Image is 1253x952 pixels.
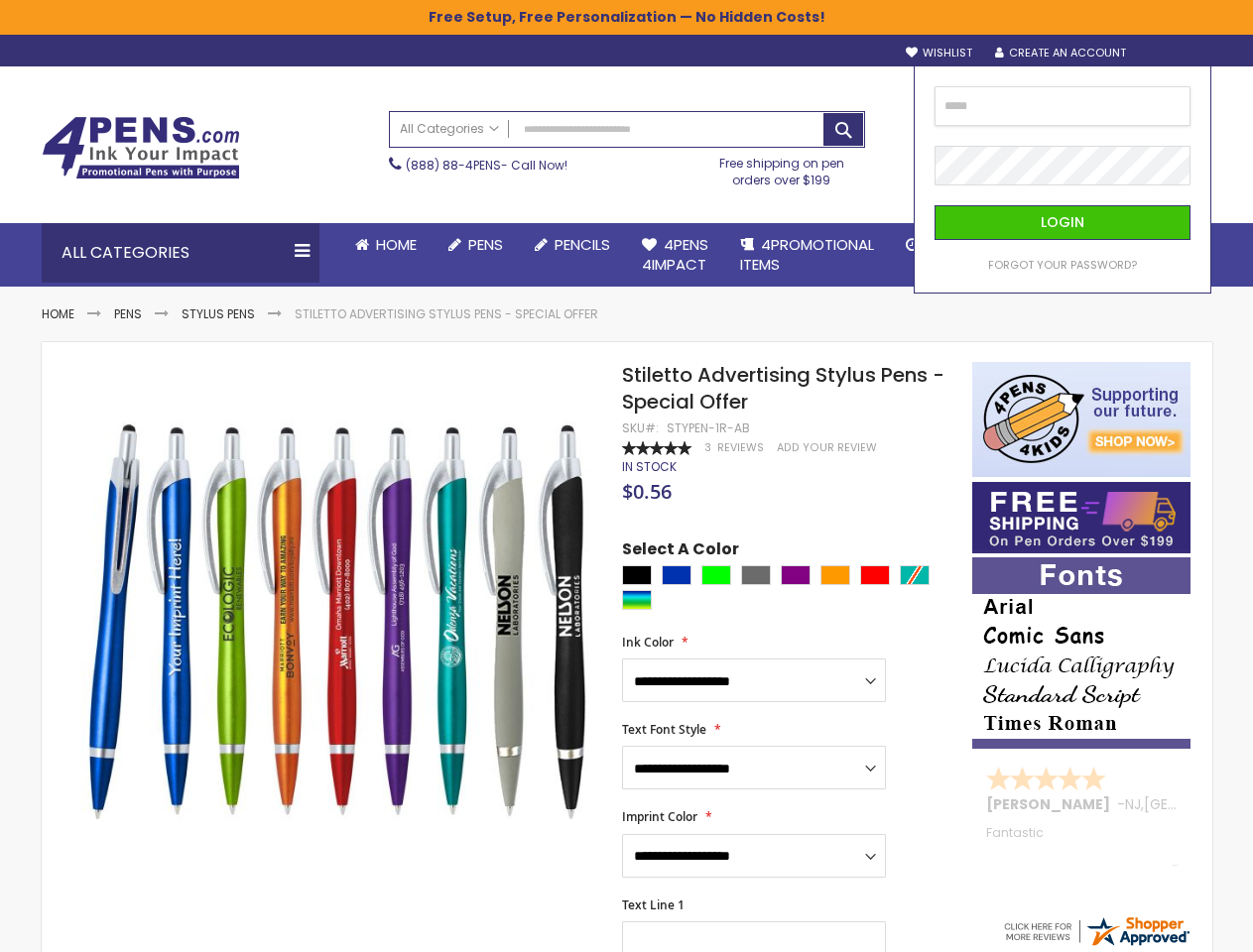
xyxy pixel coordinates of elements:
span: Home [376,234,417,255]
strong: SKU [622,419,659,436]
span: $0.56 [622,478,672,505]
div: All Categories [42,223,319,283]
a: Home [42,305,74,322]
span: Login [1041,212,1084,232]
div: 100% [622,441,691,455]
div: STYPEN-1R-AB [667,420,750,436]
img: font-personalization-examples [972,557,1190,749]
span: Ink Color [622,634,674,651]
div: Red [860,565,890,585]
span: Stiletto Advertising Stylus Pens - Special Offer [622,361,944,416]
a: Create an Account [995,46,1126,60]
span: 4PROMOTIONAL ITEMS [740,234,874,275]
div: Assorted [622,590,652,610]
iframe: Google Customer Reviews [1089,898,1253,952]
div: Availability [622,459,677,475]
a: 4PROMOTIONALITEMS [724,223,890,288]
span: Text Font Style [622,721,706,738]
a: Pencils [519,223,626,267]
a: Stylus Pens [182,305,255,322]
span: [PERSON_NAME] [986,794,1117,814]
div: Orange [820,565,850,585]
div: Blue [662,565,691,585]
div: Fantastic [986,826,1179,869]
a: All Categories [390,112,509,145]
a: Add Your Review [777,440,877,455]
li: Stiletto Advertising Stylus Pens - Special Offer [295,306,598,322]
span: Text Line 1 [622,896,685,913]
span: Reviews [717,440,764,455]
span: Forgot Your Password? [988,257,1137,273]
span: - Call Now! [406,157,567,174]
div: Grey [741,565,771,585]
div: Lime Green [701,565,731,585]
div: Purple [781,565,811,585]
div: Sign In [1146,47,1211,61]
img: 4pens 4 kids [972,362,1190,477]
a: Pens [114,305,142,322]
a: 4Pens4impact [626,223,724,288]
img: Free shipping on orders over $199 [972,482,1190,553]
span: 4Pens 4impact [642,234,708,275]
img: Stiletto Advertising Stylus Pens - Special Offer [81,360,596,875]
span: In stock [622,458,677,475]
div: Black [622,565,652,585]
span: All Categories [400,121,499,137]
button: Login [935,205,1190,240]
a: Forgot Your Password? [988,258,1137,273]
a: 3 Reviews [704,440,767,455]
a: (888) 88-4PENS [406,157,501,174]
a: Wishlist [906,46,972,60]
a: Pens [433,223,519,267]
a: Home [339,223,433,267]
span: Pencils [555,234,610,255]
span: Pens [468,234,503,255]
img: 4Pens Custom Pens and Promotional Products [42,116,240,179]
img: 4pens.com widget logo [1001,913,1191,949]
span: NJ [1125,794,1141,814]
span: Select A Color [622,538,739,565]
div: Free shipping on pen orders over $199 [698,148,865,187]
span: 3 [704,440,711,455]
a: Rush [890,223,979,267]
span: Imprint Color [622,808,697,825]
